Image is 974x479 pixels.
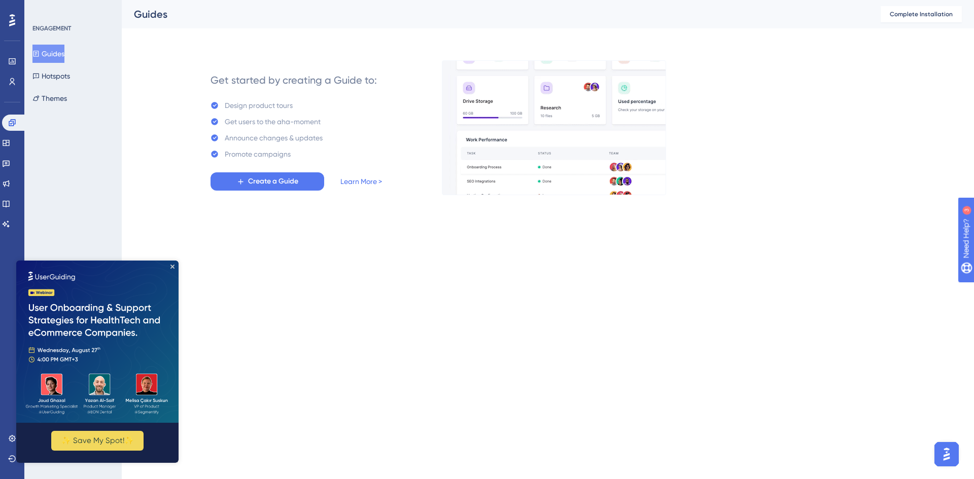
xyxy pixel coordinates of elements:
[225,132,323,144] div: Announce changes & updates
[32,89,67,107] button: Themes
[340,175,382,188] a: Learn More >
[225,99,293,112] div: Design product tours
[211,172,324,191] button: Create a Guide
[890,10,953,18] span: Complete Installation
[24,3,63,15] span: Need Help?
[248,175,298,188] span: Create a Guide
[32,45,64,63] button: Guides
[442,60,666,195] img: 21a29cd0e06a8f1d91b8bced9f6e1c06.gif
[32,67,70,85] button: Hotspots
[931,439,962,469] iframe: UserGuiding AI Assistant Launcher
[881,6,962,22] button: Complete Installation
[32,24,71,32] div: ENGAGEMENT
[134,7,855,21] div: Guides
[71,5,74,13] div: 3
[211,73,377,87] div: Get started by creating a Guide to:
[225,148,291,160] div: Promote campaigns
[154,4,158,8] div: Close Preview
[225,116,321,128] div: Get users to the aha-moment
[35,170,127,190] button: ✨ Save My Spot!✨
